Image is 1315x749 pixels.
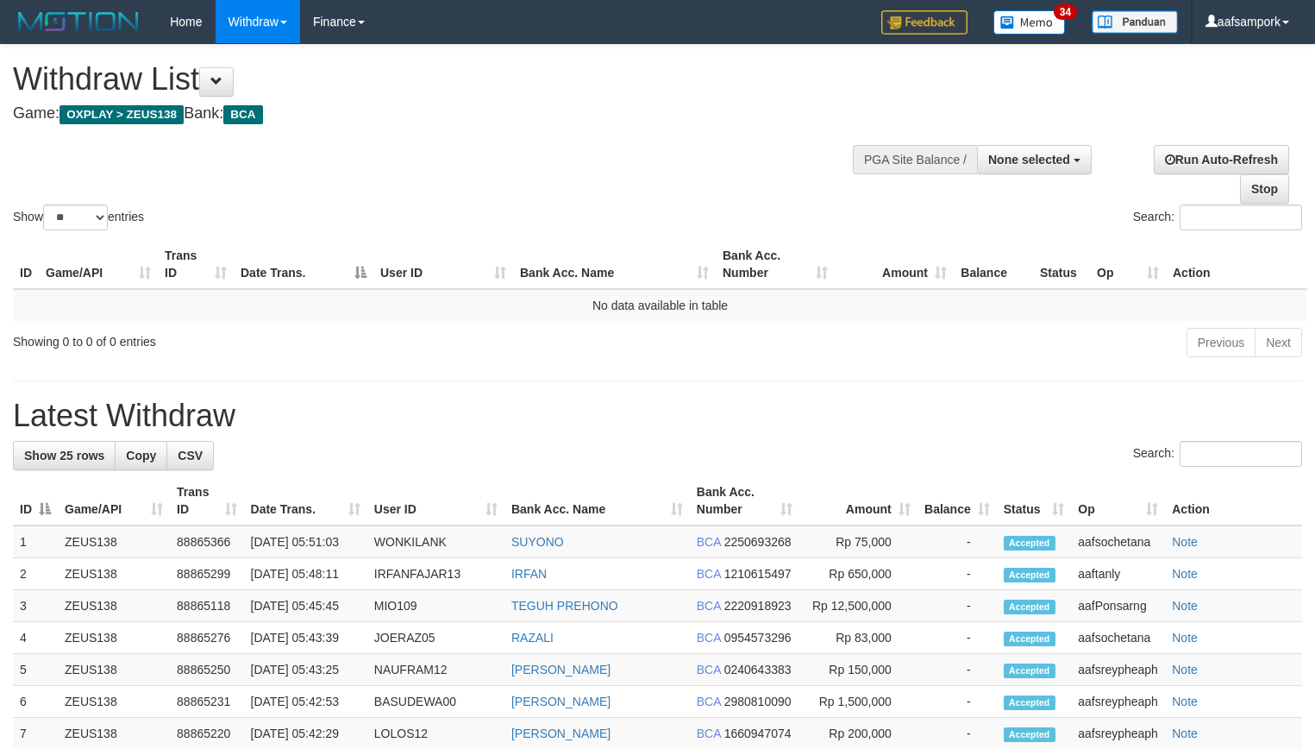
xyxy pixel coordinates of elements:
td: [DATE] 05:43:25 [244,654,367,686]
span: BCA [697,727,721,740]
td: [DATE] 05:51:03 [244,526,367,558]
span: BCA [697,567,721,581]
span: Copy 0240643383 to clipboard [724,663,792,677]
span: 34 [1054,4,1077,20]
td: - [917,654,997,686]
span: Copy 2220918923 to clipboard [724,599,792,613]
th: ID: activate to sort column descending [13,476,58,526]
a: Note [1172,727,1198,740]
a: Note [1172,535,1198,549]
td: aafsreypheaph [1071,654,1165,686]
th: Game/API: activate to sort column ascending [58,476,170,526]
th: Op: activate to sort column ascending [1090,240,1166,289]
span: Copy 1660947074 to clipboard [724,727,792,740]
td: Rp 75,000 [799,526,917,558]
a: Note [1172,599,1198,613]
a: Note [1172,695,1198,708]
td: - [917,622,997,654]
span: BCA [223,105,262,124]
td: [DATE] 05:42:53 [244,686,367,718]
td: Rp 83,000 [799,622,917,654]
span: Accepted [1004,695,1055,710]
span: Copy 0954573296 to clipboard [724,631,792,645]
td: 88865231 [170,686,243,718]
a: Note [1172,567,1198,581]
td: 6 [13,686,58,718]
a: Next [1255,328,1302,357]
select: Showentries [43,205,108,230]
th: Bank Acc. Number: activate to sort column ascending [716,240,835,289]
td: aaftanly [1071,558,1165,590]
a: Copy [115,441,167,470]
td: Rp 650,000 [799,558,917,590]
input: Search: [1180,205,1302,230]
span: Accepted [1004,600,1055,614]
a: Run Auto-Refresh [1154,145,1289,174]
th: Action [1166,240,1307,289]
th: Status [1033,240,1090,289]
td: 88865299 [170,558,243,590]
td: NAUFRAM12 [367,654,504,686]
td: aafsochetana [1071,622,1165,654]
th: Trans ID: activate to sort column ascending [170,476,243,526]
a: IRFAN [511,567,547,581]
th: Status: activate to sort column ascending [997,476,1072,526]
span: Accepted [1004,664,1055,678]
a: SUYONO [511,535,564,549]
a: RAZALI [511,631,554,645]
span: Copy 2250693268 to clipboard [724,535,792,549]
th: Bank Acc. Number: activate to sort column ascending [690,476,800,526]
td: Rp 1,500,000 [799,686,917,718]
th: Balance [954,240,1033,289]
th: Op: activate to sort column ascending [1071,476,1165,526]
td: [DATE] 05:43:39 [244,622,367,654]
td: ZEUS138 [58,558,170,590]
th: Bank Acc. Name: activate to sort column ascending [513,240,716,289]
a: CSV [166,441,214,470]
span: Accepted [1004,536,1055,551]
span: BCA [697,663,721,677]
h1: Withdraw List [13,62,860,97]
td: [DATE] 05:48:11 [244,558,367,590]
td: 5 [13,654,58,686]
td: MIO109 [367,590,504,622]
td: - [917,526,997,558]
td: [DATE] 05:45:45 [244,590,367,622]
a: Show 25 rows [13,441,116,470]
th: User ID: activate to sort column ascending [367,476,504,526]
a: [PERSON_NAME] [511,727,611,740]
span: Accepted [1004,568,1055,582]
td: 1 [13,526,58,558]
td: 88865366 [170,526,243,558]
span: None selected [988,153,1070,167]
h1: Latest Withdraw [13,399,1302,433]
td: - [917,686,997,718]
th: Balance: activate to sort column ascending [917,476,997,526]
th: Game/API: activate to sort column ascending [39,240,158,289]
span: Accepted [1004,632,1055,646]
img: panduan.png [1092,10,1178,34]
td: BASUDEWA00 [367,686,504,718]
img: Feedback.jpg [881,10,967,35]
label: Show entries [13,205,144,230]
label: Search: [1133,441,1302,467]
td: WONKILANK [367,526,504,558]
a: [PERSON_NAME] [511,695,611,708]
td: 4 [13,622,58,654]
th: Bank Acc. Name: activate to sort column ascending [504,476,690,526]
span: Copy 2980810090 to clipboard [724,695,792,708]
td: Rp 12,500,000 [799,590,917,622]
a: Note [1172,631,1198,645]
th: Trans ID: activate to sort column ascending [158,240,234,289]
td: 88865118 [170,590,243,622]
td: ZEUS138 [58,686,170,718]
a: Previous [1187,328,1256,357]
span: BCA [697,631,721,645]
span: CSV [178,449,203,463]
td: Rp 150,000 [799,654,917,686]
input: Search: [1180,441,1302,467]
td: 88865276 [170,622,243,654]
th: Amount: activate to sort column ascending [799,476,917,526]
label: Search: [1133,205,1302,230]
td: ZEUS138 [58,622,170,654]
